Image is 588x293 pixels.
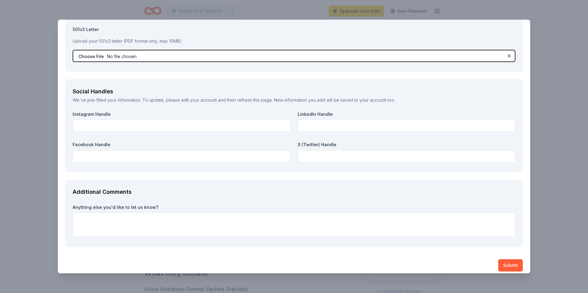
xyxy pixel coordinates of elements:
[73,142,290,148] label: Facebook Handle
[73,26,515,33] label: 501c3 Letter
[498,259,523,272] button: Submit
[73,87,515,96] div: Social Handles
[181,97,217,103] a: edit your account
[73,204,515,210] label: Anything else you'd like to let us know?
[298,111,515,117] label: LinkedIn Handle
[73,111,290,117] label: Instagram Handle
[73,37,515,45] p: Upload your 501c3 letter (PDF format only, max 10MB)
[73,187,515,197] div: Additional Comments
[298,142,515,148] label: X (Twitter) Handle
[73,96,515,104] div: We've pre-filled your information. To update, please and then refresh this page. New information ...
